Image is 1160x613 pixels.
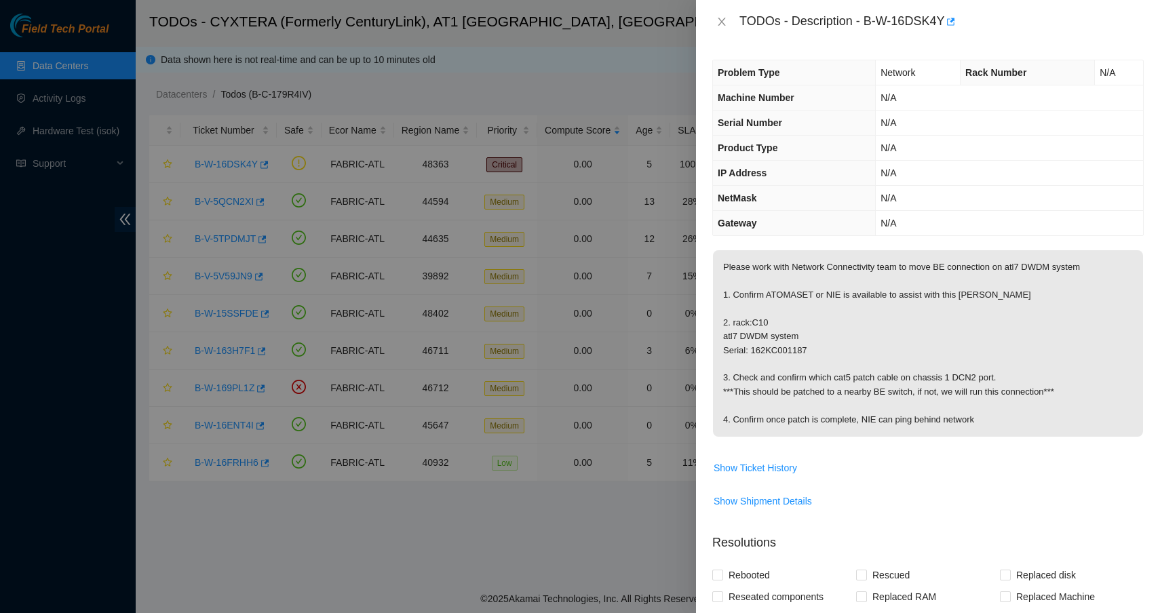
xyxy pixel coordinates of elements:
span: Product Type [718,142,777,153]
span: Gateway [718,218,757,229]
span: N/A [1100,67,1115,78]
span: Replaced disk [1011,564,1081,586]
span: N/A [881,193,896,203]
span: Rescued [867,564,915,586]
span: Rack Number [965,67,1026,78]
p: Please work with Network Connectivity team to move BE connection on atl7 DWDM system 1. Confirm A... [713,250,1143,437]
span: Show Shipment Details [714,494,812,509]
button: Show Shipment Details [713,490,813,512]
span: Reseated components [723,586,829,608]
span: N/A [881,142,896,153]
span: Replaced Machine [1011,586,1100,608]
span: N/A [881,117,896,128]
span: N/A [881,92,896,103]
span: Replaced RAM [867,586,942,608]
span: N/A [881,218,896,229]
button: Show Ticket History [713,457,798,479]
div: TODOs - Description - B-W-16DSK4Y [739,11,1144,33]
span: Serial Number [718,117,782,128]
p: Resolutions [712,523,1144,552]
span: Rebooted [723,564,775,586]
span: Show Ticket History [714,460,797,475]
span: IP Address [718,167,767,178]
span: NetMask [718,193,757,203]
span: Problem Type [718,67,780,78]
span: close [716,16,727,27]
button: Close [712,16,731,28]
span: N/A [881,167,896,178]
span: Machine Number [718,92,794,103]
span: Network [881,67,915,78]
